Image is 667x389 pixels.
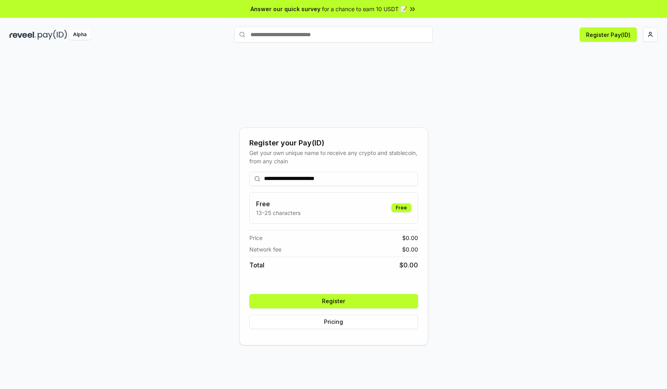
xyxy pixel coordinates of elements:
h3: Free [256,199,301,209]
span: $ 0.00 [399,260,418,270]
div: Get your own unique name to receive any crypto and stablecoin, from any chain [249,149,418,165]
span: for a chance to earn 10 USDT 📝 [322,5,407,13]
div: Register your Pay(ID) [249,137,418,149]
button: Register [249,294,418,308]
span: $ 0.00 [402,234,418,242]
div: Alpha [69,30,91,40]
img: pay_id [38,30,67,40]
img: reveel_dark [10,30,36,40]
span: Total [249,260,264,270]
button: Pricing [249,315,418,329]
span: Price [249,234,262,242]
span: $ 0.00 [402,245,418,254]
span: Network fee [249,245,281,254]
span: Answer our quick survey [251,5,320,13]
div: Free [391,203,411,212]
button: Register Pay(ID) [580,27,637,42]
p: 13-25 characters [256,209,301,217]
